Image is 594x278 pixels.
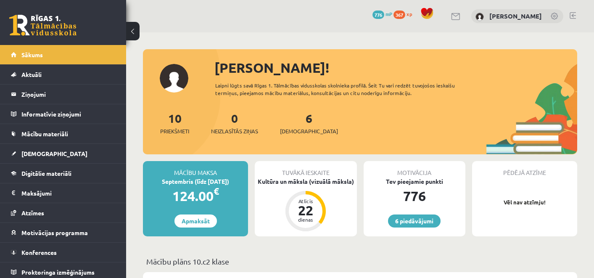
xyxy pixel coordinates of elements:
[21,229,88,236] span: Motivācijas programma
[11,85,116,104] a: Ziņojumi
[364,186,465,206] div: 776
[211,127,258,135] span: Neizlasītās ziņas
[21,104,116,124] legend: Informatīvie ziņojumi
[393,11,405,19] span: 367
[385,11,392,17] span: mP
[280,111,338,135] a: 6[DEMOGRAPHIC_DATA]
[293,217,318,222] div: dienas
[11,124,116,143] a: Mācību materiāli
[21,169,71,177] span: Digitālie materiāli
[372,11,384,19] span: 776
[21,51,43,58] span: Sākums
[372,11,392,17] a: 776 mP
[280,127,338,135] span: [DEMOGRAPHIC_DATA]
[21,249,57,256] span: Konferences
[11,104,116,124] a: Informatīvie ziņojumi
[255,177,356,186] div: Kultūra un māksla (vizuālā māksla)
[21,150,87,157] span: [DEMOGRAPHIC_DATA]
[11,144,116,163] a: [DEMOGRAPHIC_DATA]
[211,111,258,135] a: 0Neizlasītās ziņas
[215,82,476,97] div: Laipni lūgts savā Rīgas 1. Tālmācības vidusskolas skolnieka profilā. Šeit Tu vari redzēt tuvojošo...
[160,111,189,135] a: 10Priekšmeti
[21,268,95,276] span: Proktoringa izmēģinājums
[255,161,356,177] div: Tuvākā ieskaite
[364,161,465,177] div: Motivācija
[11,243,116,262] a: Konferences
[393,11,416,17] a: 367 xp
[11,223,116,242] a: Motivācijas programma
[9,15,77,36] a: Rīgas 1. Tālmācības vidusskola
[255,177,356,233] a: Kultūra un māksla (vizuālā māksla) Atlicis 22 dienas
[21,209,44,217] span: Atzīmes
[472,161,577,177] div: Pēdējā atzīme
[214,185,219,197] span: €
[11,65,116,84] a: Aktuāli
[388,214,441,228] a: 6 piedāvājumi
[475,13,484,21] img: Anna Leibus
[146,256,574,267] p: Mācību plāns 10.c2 klase
[21,71,42,78] span: Aktuāli
[214,58,577,78] div: [PERSON_NAME]!
[407,11,412,17] span: xp
[174,214,217,228] a: Apmaksāt
[21,183,116,203] legend: Maksājumi
[11,183,116,203] a: Maksājumi
[476,198,573,207] p: Vēl nav atzīmju!
[11,164,116,183] a: Digitālie materiāli
[293,199,318,204] div: Atlicis
[11,203,116,222] a: Atzīmes
[160,127,189,135] span: Priekšmeti
[143,177,248,186] div: Septembris (līdz [DATE])
[21,85,116,104] legend: Ziņojumi
[21,130,68,138] span: Mācību materiāli
[143,186,248,206] div: 124.00
[364,177,465,186] div: Tev pieejamie punkti
[143,161,248,177] div: Mācību maksa
[293,204,318,217] div: 22
[489,12,542,20] a: [PERSON_NAME]
[11,45,116,64] a: Sākums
